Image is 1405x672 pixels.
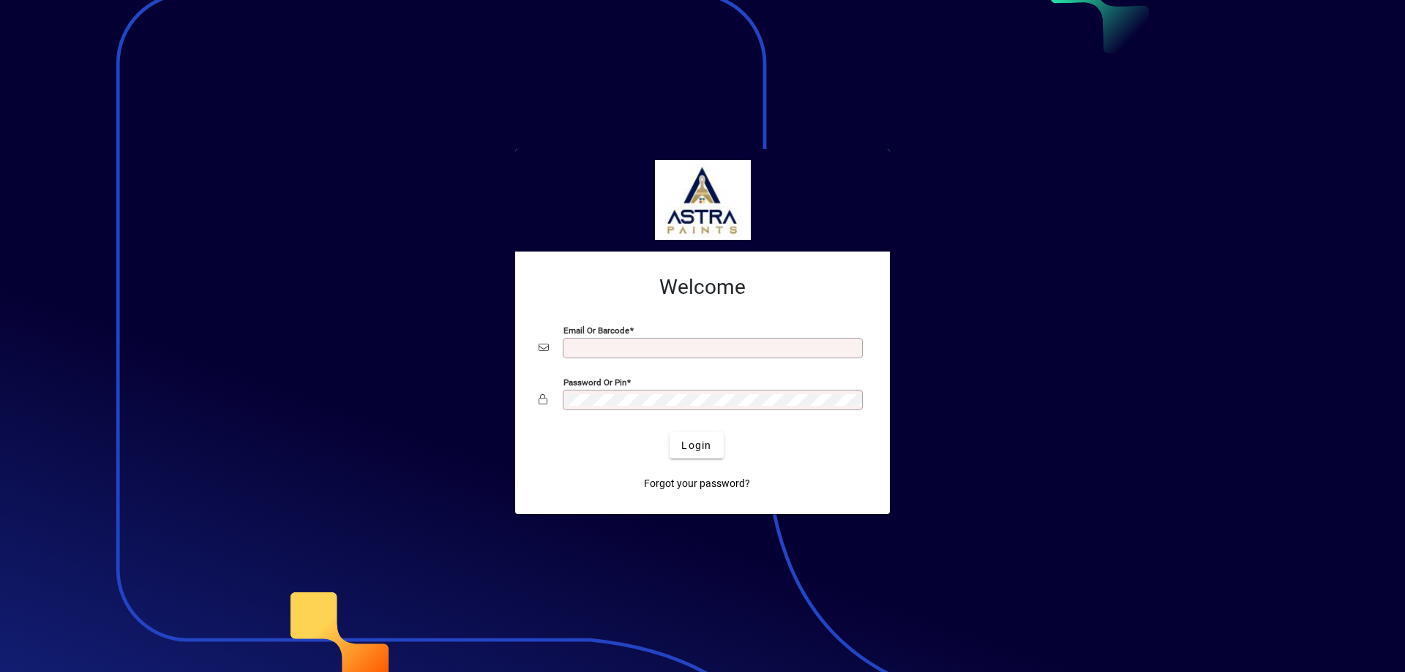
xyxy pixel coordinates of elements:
mat-label: Email or Barcode [563,325,629,336]
span: Login [681,438,711,453]
button: Login [670,432,723,458]
a: Forgot your password? [638,470,756,497]
span: Forgot your password? [644,476,750,491]
h2: Welcome [539,275,866,300]
mat-label: Password or Pin [563,377,626,388]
